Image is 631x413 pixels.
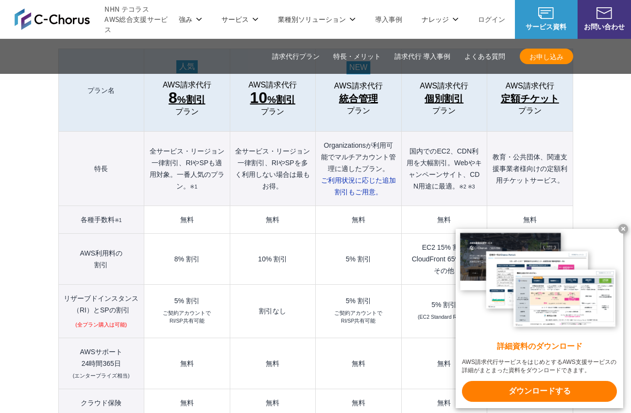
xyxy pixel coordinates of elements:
[321,297,396,304] div: 5% 割引
[144,234,230,285] td: 8% 割引
[58,285,144,338] th: リザーブドインスタンス （RI）とSPの割引
[432,106,456,115] span: プラン
[518,106,542,115] span: プラン
[58,132,144,206] th: 特長
[597,7,612,19] img: お問い合わせ
[401,206,487,234] td: 無料
[487,132,573,206] th: 教育・公共団体、関連支援事業者様向けの定額利用チケットサービス。
[422,14,459,24] p: ナレッジ
[520,52,573,62] span: お申し込み
[316,206,401,234] td: 無料
[190,184,197,189] small: ※1
[462,381,617,402] x-t: ダウンロードする
[175,107,199,116] span: プラン
[73,373,130,379] small: (エンタープライズ相当)
[230,285,315,338] td: 割引なし
[235,81,310,116] a: AWS請求代行 10%割引プラン
[478,14,505,24] a: ログイン
[401,234,487,285] td: EC2 15% 割引 CloudFront 65% 割引 その他
[179,14,202,24] p: 強み
[407,301,482,308] div: 5% 割引
[515,21,578,32] span: サービス資料
[316,132,401,206] th: Organizationsが利用可能でマルチアカウント管理に適したプラン。
[425,91,463,106] span: 個別割引
[401,338,487,389] td: 無料
[144,132,230,206] th: 全サービス・リージョン一律割引、RIやSPも適用対象。一番人気のプラン。
[144,206,230,234] td: 無料
[75,321,127,329] small: (全プラン購入は可能)
[334,310,382,325] small: ご契約アカウントで RI/SP共有可能
[104,4,169,34] span: NHN テコラス AWS総合支援サービス
[459,184,475,189] small: ※2 ※3
[149,81,224,116] a: AWS請求代行 8%割引 プラン
[278,14,356,24] p: 業種別ソリューション
[339,91,378,106] span: 統合管理
[334,82,383,90] span: AWS請求代行
[420,82,468,90] span: AWS請求代行
[538,7,554,19] img: AWS総合支援サービス C-Chorus サービス資料
[149,297,224,304] div: 5% 割引
[230,132,315,206] th: 全サービス・リージョン一律割引、RIやSPを多く利用しない場合は最もお得。
[456,229,623,408] a: 詳細資料のダウンロード AWS請求代行サービスをはじめとするAWS支援サービスの詳細がまとまった資料をダウンロードできます。 ダウンロードする
[250,90,295,107] span: %割引
[418,313,470,321] small: (EC2 Standard RIのみ)
[501,91,559,106] span: 定額チケット
[492,82,567,115] a: AWS請求代行 定額チケットプラン
[163,310,211,325] small: ご契約アカウントで RI/SP共有可能
[261,107,284,116] span: プラン
[401,132,487,206] th: 国内でのEC2、CDN利用を大幅割引。Webやキャンペーンサイト、CDN用途に最適。
[321,82,396,115] a: AWS請求代行 統合管理プラン
[333,52,381,62] a: 特長・メリット
[462,341,617,352] x-t: 詳細資料のダウンロード
[272,52,320,62] a: 請求代行プラン
[144,338,230,389] td: 無料
[506,82,554,90] span: AWS請求代行
[462,358,617,375] x-t: AWS請求代行サービスをはじめとするAWS支援サービスの詳細がまとまった資料をダウンロードできます。
[115,217,122,223] small: ※1
[347,106,370,115] span: プラン
[487,206,573,234] td: 無料
[394,52,451,62] a: 請求代行 導入事例
[15,8,90,30] img: AWS総合支援サービス C-Chorus
[58,206,144,234] th: 各種手数料
[15,4,169,34] a: AWS総合支援サービス C-Chorus NHN テコラスAWS総合支援サービス
[250,89,268,106] span: 10
[230,234,315,285] td: 10% 割引
[375,14,402,24] a: 導入事例
[316,234,401,285] td: 5% 割引
[222,14,258,24] p: サービス
[169,90,205,107] span: %割引
[321,176,396,196] span: ご利用状況に応じた
[230,338,315,389] td: 無料
[58,49,144,132] th: プラン名
[230,206,315,234] td: 無料
[407,82,482,115] a: AWS請求代行 個別割引プラン
[316,338,401,389] td: 無料
[58,234,144,285] th: AWS利用料の 割引
[163,81,211,89] span: AWS請求代行
[464,52,505,62] a: よくある質問
[169,89,177,106] span: 8
[58,338,144,389] th: AWSサポート 24時間365日
[520,49,573,64] a: お申し込み
[248,81,297,89] span: AWS請求代行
